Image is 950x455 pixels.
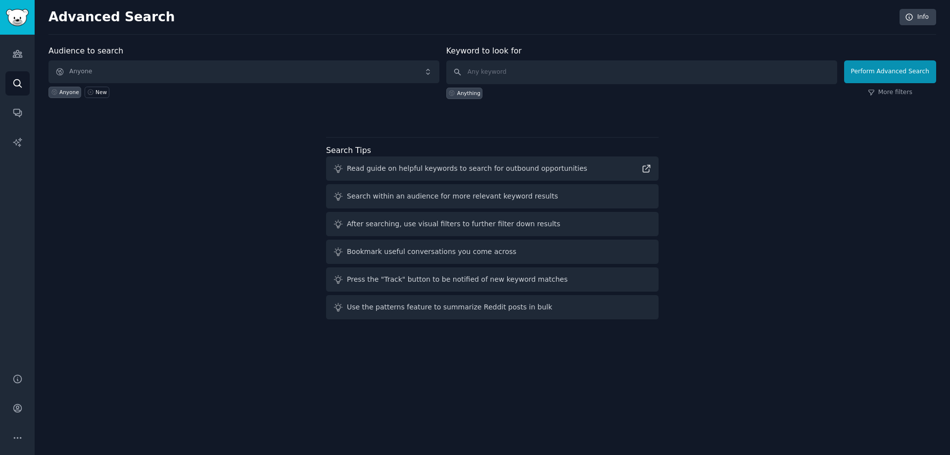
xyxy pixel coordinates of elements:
div: Press the "Track" button to be notified of new keyword matches [347,274,568,285]
div: Anything [457,90,480,97]
div: Anyone [59,89,79,96]
input: Any keyword [446,60,837,84]
a: Info [900,9,936,26]
button: Anyone [48,60,439,83]
div: New [95,89,107,96]
div: Bookmark useful conversations you come across [347,247,517,257]
div: Use the patterns feature to summarize Reddit posts in bulk [347,302,552,312]
label: Audience to search [48,46,123,55]
label: Keyword to look for [446,46,522,55]
div: After searching, use visual filters to further filter down results [347,219,560,229]
div: Search within an audience for more relevant keyword results [347,191,558,202]
img: GummySearch logo [6,9,29,26]
div: Read guide on helpful keywords to search for outbound opportunities [347,163,587,174]
a: More filters [868,88,912,97]
button: Perform Advanced Search [844,60,936,83]
a: New [85,87,109,98]
label: Search Tips [326,146,371,155]
h2: Advanced Search [48,9,894,25]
